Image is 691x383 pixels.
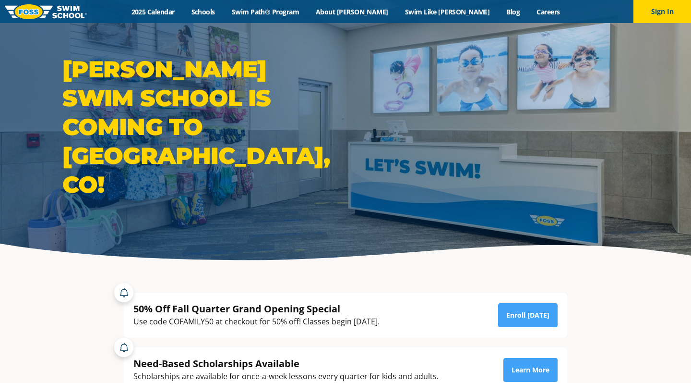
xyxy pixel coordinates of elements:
[133,302,380,315] div: 50% Off Fall Quarter Grand Opening Special
[62,55,341,199] h1: [PERSON_NAME] Swim School is coming to [GEOGRAPHIC_DATA], CO!
[223,7,307,16] a: Swim Path® Program
[498,303,558,327] a: Enroll [DATE]
[528,7,568,16] a: Careers
[133,370,439,383] div: Scholarships are available for once-a-week lessons every quarter for kids and adults.
[5,4,87,19] img: FOSS Swim School Logo
[133,315,380,328] div: Use code COFAMILY50 at checkout for 50% off! Classes begin [DATE].
[503,358,558,382] a: Learn More
[396,7,498,16] a: Swim Like [PERSON_NAME]
[133,357,439,370] div: Need-Based Scholarships Available
[183,7,223,16] a: Schools
[308,7,397,16] a: About [PERSON_NAME]
[498,7,528,16] a: Blog
[123,7,183,16] a: 2025 Calendar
